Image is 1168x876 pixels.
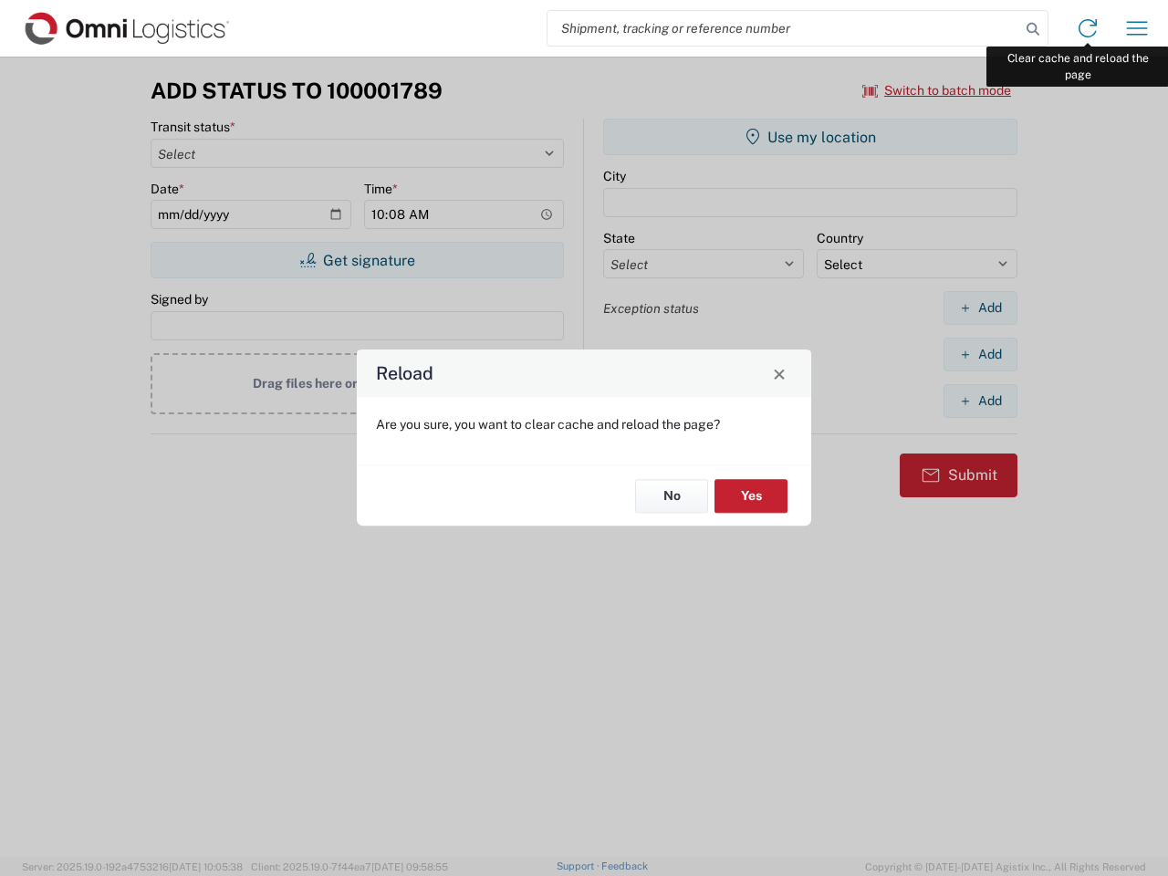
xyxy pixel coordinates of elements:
h4: Reload [376,360,433,387]
p: Are you sure, you want to clear cache and reload the page? [376,416,792,433]
button: Close [766,360,792,386]
button: Yes [714,479,787,513]
input: Shipment, tracking or reference number [547,11,1020,46]
button: No [635,479,708,513]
